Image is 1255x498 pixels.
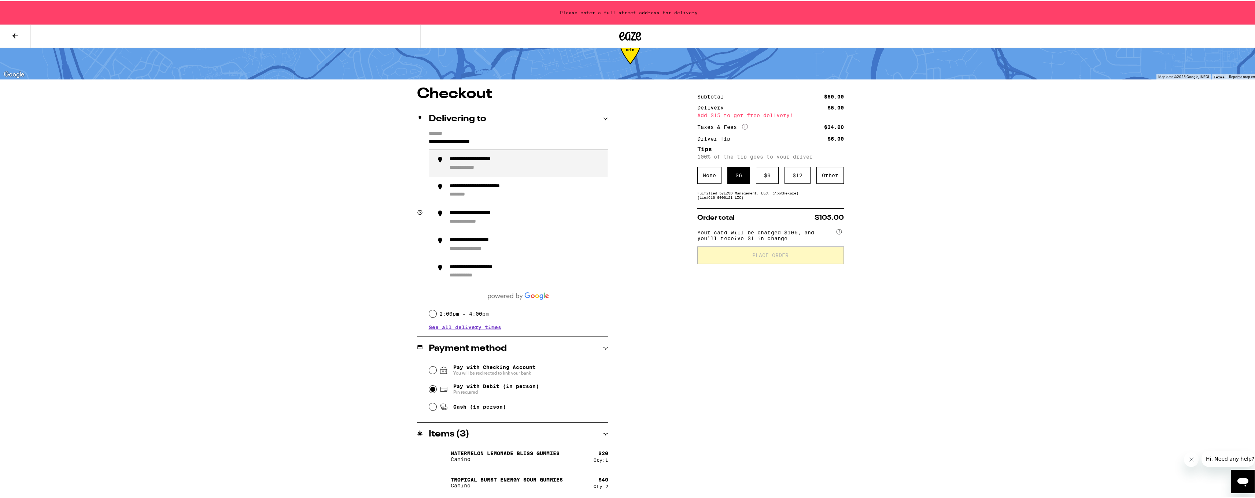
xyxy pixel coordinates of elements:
img: Google [2,69,26,78]
label: 2:00pm - 4:00pm [439,310,489,316]
iframe: Message from company [1202,450,1255,466]
p: Camino [451,482,563,487]
button: See all delivery times [429,324,501,329]
h2: Payment method [429,343,507,352]
span: Pay with Checking Account [453,363,536,375]
div: $ 20 [598,449,608,455]
p: 100% of the tip goes to your driver [697,153,844,159]
h1: Checkout [417,86,608,100]
div: $ 6 [727,166,750,183]
div: Fulfilled by EZSD Management, LLC. (Apothekare) (Lic# C10-0000121-LIC ) [697,190,844,198]
p: Watermelon Lemonade Bliss Gummies [451,449,560,455]
div: Qty: 1 [594,457,608,461]
div: $ 40 [598,476,608,482]
span: Pin required [453,388,539,394]
div: Add $15 to get free delivery! [697,112,844,117]
span: Pay with Debit (in person) [453,382,539,388]
div: Qty: 2 [594,483,608,488]
div: 38-85 min [620,41,640,69]
div: Subtotal [697,93,729,98]
p: Camino [451,455,560,461]
div: $ 12 [785,166,811,183]
a: Terms [1214,74,1225,78]
div: Driver Tip [697,135,735,140]
div: $5.00 [827,104,844,109]
span: Order total [697,213,735,220]
div: Taxes & Fees [697,123,748,129]
h2: Items ( 3 ) [429,429,469,438]
span: Cash (in person) [453,403,506,409]
div: $6.00 [827,135,844,140]
div: None [697,166,721,183]
div: $60.00 [824,93,844,98]
h2: Delivering to [429,114,486,122]
span: Map data ©2025 Google, INEGI [1158,74,1209,78]
div: Other [816,166,844,183]
iframe: Close message [1184,451,1199,466]
iframe: Button to launch messaging window [1231,469,1255,492]
span: $105.00 [815,213,844,220]
span: You will be redirected to link your bank [453,369,536,375]
div: $ 9 [756,166,779,183]
div: $34.00 [824,123,844,129]
span: Place Order [752,252,789,257]
img: Watermelon Lemonade Bliss Gummies [429,445,449,465]
button: Place Order [697,245,844,263]
img: Tropical Burst Energy Sour Gummies [429,471,449,492]
span: Your card will be charged $106, and you’ll receive $1 in change [697,226,835,240]
p: Tropical Burst Energy Sour Gummies [451,476,563,482]
a: Open this area in Google Maps (opens a new window) [2,69,26,78]
h5: Tips [697,145,844,151]
div: Delivery [697,104,729,109]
